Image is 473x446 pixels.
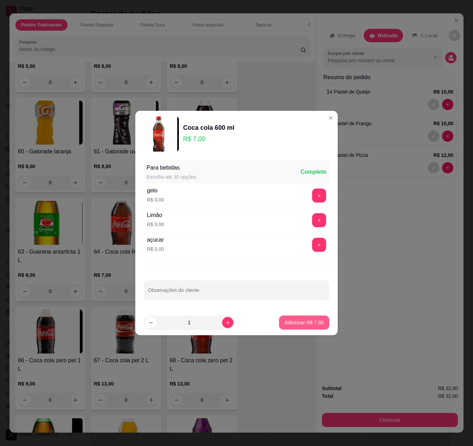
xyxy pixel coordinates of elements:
div: Completo [300,168,326,176]
div: gelo [147,186,164,195]
button: add [312,189,326,203]
input: Observações do cliente [148,289,325,297]
button: add [312,238,326,252]
p: R$ 7,00 [183,134,234,144]
p: R$ 0,00 [147,221,164,228]
div: Coca cola 600 ml [183,123,234,133]
img: product-image [144,116,179,152]
div: Limão [147,211,164,219]
p: R$ 0,00 [147,196,164,203]
button: decrease-product-quantity [145,317,156,328]
button: add [312,213,326,227]
button: Close [325,112,336,123]
div: açucar [147,236,164,244]
p: R$ 0,00 [147,246,164,253]
button: Adicionar R$ 7,00 [279,316,329,330]
div: Escolha até 30 opções [147,173,196,180]
p: Adicionar R$ 7,00 [285,319,324,326]
button: increase-product-quantity [222,317,233,328]
div: Para bebidas [147,164,196,172]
